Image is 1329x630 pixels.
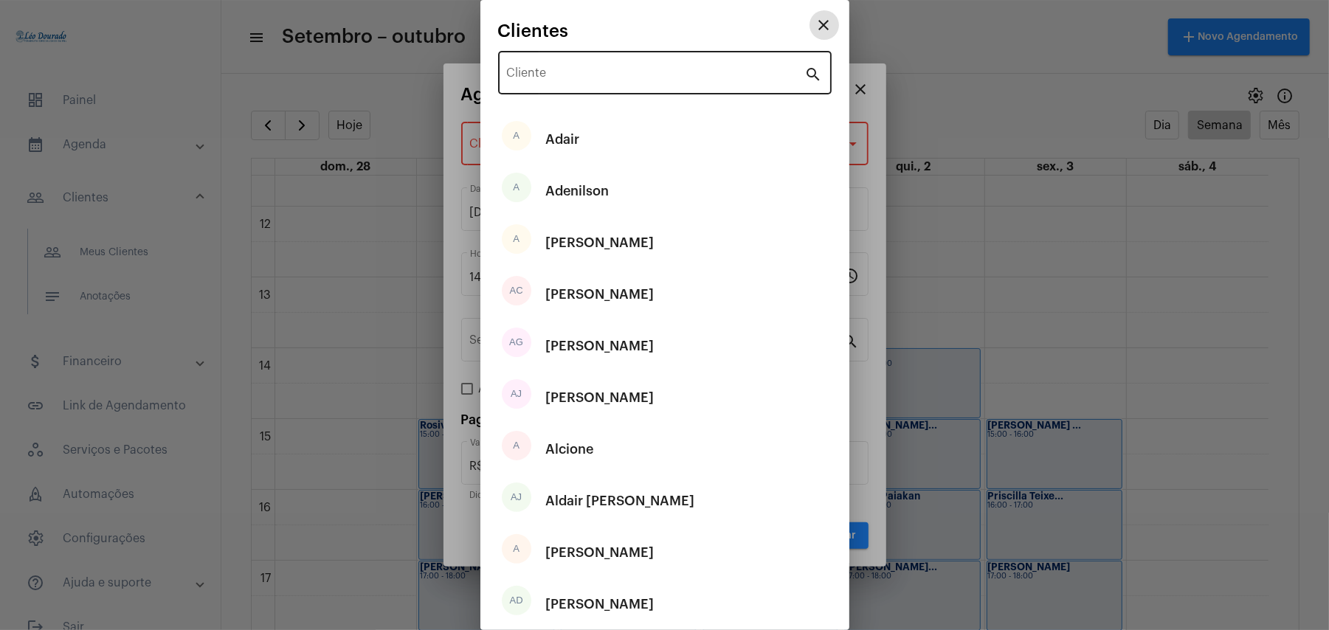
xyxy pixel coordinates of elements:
div: Alcione [546,427,594,471]
div: A [502,121,531,150]
div: [PERSON_NAME] [546,324,655,368]
div: A [502,534,531,564]
div: A [502,431,531,460]
mat-icon: close [815,16,833,34]
div: Adenilson [546,169,610,213]
div: AC [502,276,531,305]
div: Adair [546,117,580,162]
div: [PERSON_NAME] [546,272,655,316]
div: Aldair [PERSON_NAME] [546,479,695,523]
div: [PERSON_NAME] [546,375,655,420]
div: AD [502,586,531,615]
div: A [502,173,531,202]
div: AG [502,328,531,357]
div: [PERSON_NAME] [546,530,655,575]
div: AJ [502,482,531,512]
mat-icon: search [805,65,823,83]
div: A [502,224,531,254]
input: Pesquisar cliente [507,69,805,83]
span: Clientes [498,21,569,41]
div: [PERSON_NAME] [546,582,655,626]
div: [PERSON_NAME] [546,221,655,265]
div: AJ [502,379,531,409]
